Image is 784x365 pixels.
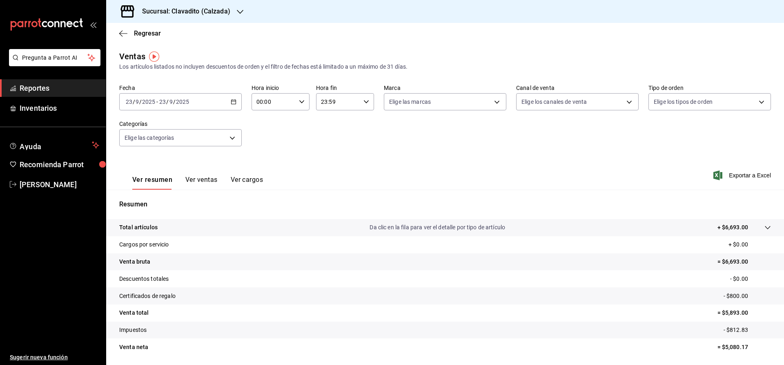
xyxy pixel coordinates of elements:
[173,99,176,105] span: /
[715,170,771,180] button: Exportar a Excel
[119,85,242,91] label: Fecha
[90,21,96,28] button: open_drawer_menu
[654,98,713,106] span: Elige los tipos de orden
[119,309,149,317] p: Venta total
[159,99,166,105] input: --
[119,50,145,63] div: Ventas
[724,326,771,334] p: - $812.83
[142,99,156,105] input: ----
[119,240,169,249] p: Cargos por servicio
[20,83,99,94] span: Reportes
[169,99,173,105] input: --
[119,326,147,334] p: Impuestos
[149,52,159,62] img: Tooltip marker
[724,292,771,300] p: - $800.00
[119,63,771,71] div: Los artículos listados no incluyen descuentos de orden y el filtro de fechas está limitado a un m...
[185,176,218,190] button: Ver ventas
[252,85,310,91] label: Hora inicio
[139,99,142,105] span: /
[119,292,176,300] p: Certificados de regalo
[119,199,771,209] p: Resumen
[10,353,99,362] span: Sugerir nueva función
[119,29,161,37] button: Regresar
[133,99,135,105] span: /
[20,140,89,150] span: Ayuda
[156,99,158,105] span: -
[132,176,263,190] div: navigation tabs
[521,98,587,106] span: Elige los canales de venta
[125,99,133,105] input: --
[119,258,150,266] p: Venta bruta
[728,240,771,249] p: + $0.00
[125,134,174,142] span: Elige las categorías
[717,309,771,317] p: = $5,893.00
[717,343,771,352] p: = $5,080.17
[166,99,169,105] span: /
[717,258,771,266] p: = $6,693.00
[516,85,639,91] label: Canal de venta
[648,85,771,91] label: Tipo de orden
[119,343,148,352] p: Venta neta
[20,159,99,170] span: Recomienda Parrot
[717,223,748,232] p: + $6,693.00
[389,98,431,106] span: Elige las marcas
[119,275,169,283] p: Descuentos totales
[119,223,158,232] p: Total artículos
[730,275,771,283] p: - $0.00
[132,176,172,190] button: Ver resumen
[20,103,99,114] span: Inventarios
[134,29,161,37] span: Regresar
[316,85,374,91] label: Hora fin
[135,99,139,105] input: --
[231,176,263,190] button: Ver cargos
[384,85,506,91] label: Marca
[22,54,88,62] span: Pregunta a Parrot AI
[119,121,242,127] label: Categorías
[370,223,505,232] p: Da clic en la fila para ver el detalle por tipo de artículo
[20,179,99,190] span: [PERSON_NAME]
[176,99,189,105] input: ----
[9,49,100,66] button: Pregunta a Parrot AI
[136,7,230,16] h3: Sucursal: Clavadito (Calzada)
[6,59,100,68] a: Pregunta a Parrot AI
